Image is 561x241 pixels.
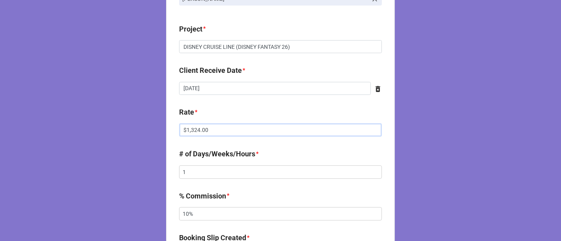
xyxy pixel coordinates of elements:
[179,24,202,35] label: Project
[179,107,194,118] label: Rate
[179,65,242,76] label: Client Receive Date
[179,148,255,159] label: # of Days/Weeks/Hours
[179,191,226,202] label: % Commission
[179,82,371,95] input: Date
